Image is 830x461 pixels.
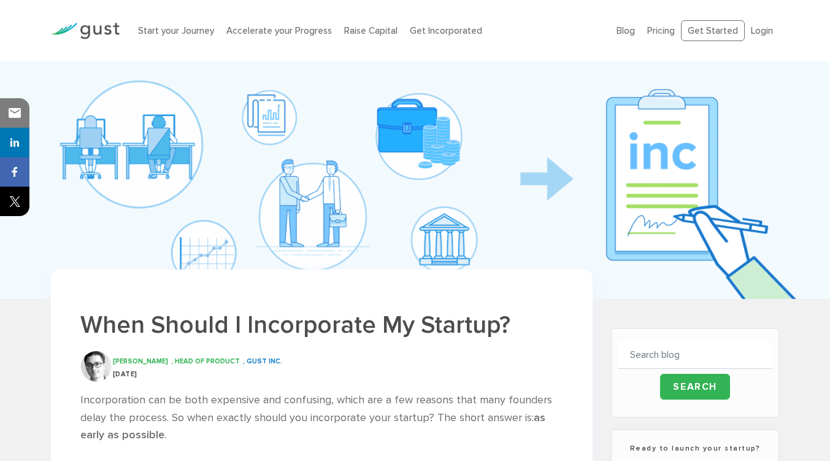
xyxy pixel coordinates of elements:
[80,309,563,341] h1: When Should I Incorporate My Startup?
[51,23,120,39] img: Gust Logo
[618,443,772,454] h3: Ready to launch your startup?
[647,25,675,36] a: Pricing
[751,25,773,36] a: Login
[410,25,482,36] a: Get Incorporated
[226,25,332,36] a: Accelerate your Progress
[113,370,137,378] span: [DATE]
[113,357,168,365] span: [PERSON_NAME]
[618,341,772,369] input: Search blog
[344,25,398,36] a: Raise Capital
[81,351,112,382] img: Alan Mcgee
[243,357,282,365] span: , GUST INC.
[660,374,730,400] input: Search
[138,25,214,36] a: Start your Journey
[80,392,563,444] p: Incorporation can be both expensive and confusing, which are a few reasons that many founders del...
[617,25,635,36] a: Blog
[681,20,745,42] a: Get Started
[171,357,240,365] span: , HEAD OF PRODUCT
